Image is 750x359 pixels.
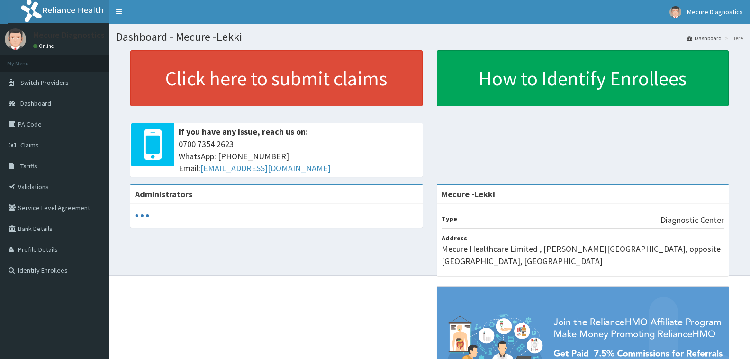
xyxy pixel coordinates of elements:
[33,43,56,49] a: Online
[5,28,26,50] img: User Image
[20,162,37,170] span: Tariffs
[135,189,192,200] b: Administrators
[200,163,331,174] a: [EMAIL_ADDRESS][DOMAIN_NAME]
[442,214,457,223] b: Type
[20,78,69,87] span: Switch Providers
[723,34,743,42] li: Here
[20,99,51,108] span: Dashboard
[179,126,308,137] b: If you have any issue, reach us on:
[669,6,681,18] img: User Image
[687,8,743,16] span: Mecure Diagnostics
[660,214,724,226] p: Diagnostic Center
[130,50,423,106] a: Click here to submit claims
[20,141,39,149] span: Claims
[437,50,729,106] a: How to Identify Enrollees
[687,34,722,42] a: Dashboard
[442,243,724,267] p: Mecure Healthcare Limited , [PERSON_NAME][GEOGRAPHIC_DATA], opposite [GEOGRAPHIC_DATA], [GEOGRAPH...
[33,31,105,39] p: Mecure Diagnostics
[442,234,467,242] b: Address
[442,189,495,200] strong: Mecure -Lekki
[179,138,418,175] span: 0700 7354 2623 WhatsApp: [PHONE_NUMBER] Email:
[116,31,743,43] h1: Dashboard - Mecure -Lekki
[135,209,149,223] svg: audio-loading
